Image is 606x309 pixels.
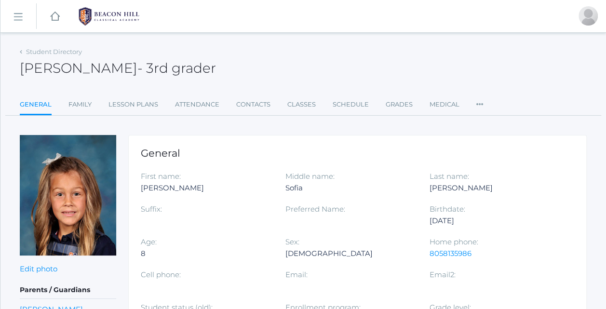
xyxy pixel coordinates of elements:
[430,95,459,114] a: Medical
[285,172,334,181] label: Middle name:
[141,148,574,159] h1: General
[430,182,559,194] div: [PERSON_NAME]
[386,95,413,114] a: Grades
[108,95,158,114] a: Lesson Plans
[430,270,456,279] label: Email2:
[430,215,559,227] div: [DATE]
[141,248,270,259] div: 8
[285,204,345,214] label: Preferred Name:
[141,237,157,246] label: Age:
[141,270,181,279] label: Cell phone:
[20,95,52,116] a: General
[285,270,307,279] label: Email:
[333,95,369,114] a: Schedule
[430,249,471,258] a: 8058135986
[285,248,415,259] div: [DEMOGRAPHIC_DATA]
[20,61,216,76] h2: [PERSON_NAME]
[175,95,219,114] a: Attendance
[285,237,299,246] label: Sex:
[287,95,316,114] a: Classes
[141,182,270,194] div: [PERSON_NAME]
[20,264,57,273] a: Edit photo
[285,182,415,194] div: Sofia
[20,282,116,298] h5: Parents / Guardians
[20,135,116,255] img: Isabella Scrudato
[579,6,598,26] div: Ashley Scrudato
[26,48,82,55] a: Student Directory
[430,204,465,214] label: Birthdate:
[68,95,92,114] a: Family
[141,172,181,181] label: First name:
[236,95,270,114] a: Contacts
[430,237,478,246] label: Home phone:
[73,4,145,28] img: BHCALogos-05-308ed15e86a5a0abce9b8dd61676a3503ac9727e845dece92d48e8588c001991.png
[430,172,469,181] label: Last name:
[137,60,216,76] span: - 3rd grader
[141,204,162,214] label: Suffix:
